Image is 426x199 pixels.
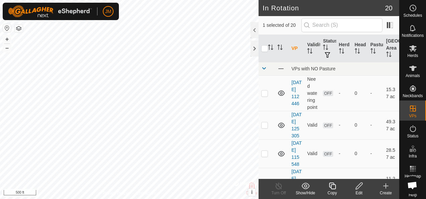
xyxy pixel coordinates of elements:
[320,35,336,62] th: Status
[406,74,420,78] span: Animals
[368,75,383,111] td: -
[352,111,368,139] td: 0
[3,44,11,52] button: –
[3,24,11,32] button: Reset Map
[265,190,292,196] div: Turn Off
[291,66,397,71] div: VPs with NO Pasture
[301,18,382,32] input: Search (S)
[405,174,421,178] span: Heatmap
[352,168,368,196] td: 0
[291,80,302,106] a: [DATE] 112446
[248,189,256,196] button: i
[304,75,320,111] td: Need watering point
[323,46,328,51] p-sorticon: Activate to sort
[336,35,352,62] th: Herd
[291,112,302,138] a: [DATE] 125305
[304,139,320,168] td: Valid
[352,75,368,111] td: 0
[289,35,304,62] th: VP
[103,190,128,196] a: Privacy Policy
[304,168,320,196] td: Valid
[368,35,383,62] th: Pasture
[383,111,399,139] td: 49.37 ac
[346,190,372,196] div: Edit
[407,134,418,138] span: Status
[319,190,346,196] div: Copy
[383,35,399,62] th: [GEOGRAPHIC_DATA] Area
[339,90,349,97] div: -
[136,190,156,196] a: Contact Us
[304,111,320,139] td: Valid
[339,179,349,186] div: -
[8,5,92,17] img: Gallagher Logo
[352,139,368,168] td: 0
[385,3,393,13] span: 20
[402,34,424,38] span: Notifications
[368,111,383,139] td: -
[409,154,417,158] span: Infra
[370,49,376,55] p-sorticon: Activate to sort
[339,122,349,129] div: -
[352,35,368,62] th: Head
[323,90,333,96] span: OFF
[372,190,399,196] div: Create
[268,46,273,51] p-sorticon: Activate to sort
[409,193,417,197] span: Help
[407,54,418,58] span: Herds
[355,49,360,55] p-sorticon: Activate to sort
[409,114,416,118] span: VPs
[383,139,399,168] td: 28.57 ac
[368,168,383,196] td: -
[15,24,23,32] button: Map Layers
[277,46,283,51] p-sorticon: Activate to sort
[403,176,421,194] a: Open chat
[383,168,399,196] td: 11.29 ac
[323,123,333,128] span: OFF
[339,150,349,157] div: -
[3,35,11,43] button: +
[368,139,383,168] td: -
[403,13,422,17] span: Schedules
[307,49,312,55] p-sorticon: Activate to sort
[339,49,344,55] p-sorticon: Activate to sort
[291,169,302,195] a: [DATE] 231644
[291,140,302,167] a: [DATE] 115548
[383,75,399,111] td: 15.37 ac
[105,8,112,15] span: JM
[386,53,392,58] p-sorticon: Activate to sort
[323,151,333,157] span: OFF
[304,35,320,62] th: Validity
[251,189,253,195] span: i
[403,94,423,98] span: Neckbands
[263,22,301,29] span: 1 selected of 20
[263,4,385,12] h2: In Rotation
[292,190,319,196] div: Show/Hide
